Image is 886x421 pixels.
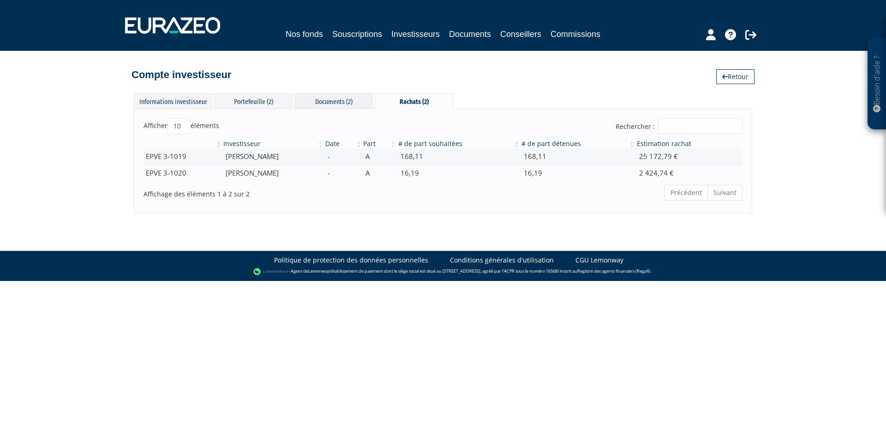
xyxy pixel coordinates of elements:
[521,139,636,148] th: # de part détenues: activer pour trier la colonne par ordre croissant
[168,118,191,134] select: Afficheréléments
[500,28,541,41] a: Conseillers
[375,93,453,109] div: Rachats (2)
[308,268,329,274] a: Lemonway
[397,165,521,181] td: 16,19
[551,28,600,41] a: Commissions
[274,256,428,265] a: Politique de protection des données personnelles
[253,267,289,276] img: logo-lemonway.png
[636,148,742,165] td: 25 172,79 €
[144,165,222,181] td: EPVE 3-1020
[144,118,219,134] label: Afficher éléments
[222,148,324,165] td: [PERSON_NAME]
[134,93,212,109] div: Informations investisseur
[132,69,231,80] h4: Compte investisseur
[616,118,742,134] label: Rechercher :
[391,28,440,42] a: Investisseurs
[222,165,324,181] td: [PERSON_NAME]
[577,268,650,274] a: Registre des agents financiers (Regafi)
[636,139,742,148] th: Estimation rachat
[716,69,754,84] a: Retour
[144,184,385,199] div: Affichage des éléments 1 à 2 sur 2
[144,139,222,148] th: &nbsp;: activer pour trier la colonne par ordre croissant
[324,165,362,181] td: -
[332,28,382,41] a: Souscriptions
[125,17,220,34] img: 1732889491-logotype_eurazeo_blanc_rvb.png
[658,118,742,134] input: Rechercher :
[222,139,324,148] th: Investisseur: activer pour trier la colonne par ordre croissant
[324,139,362,148] th: Date: activer pour trier la colonne par ordre croissant
[872,42,882,125] p: Besoin d'aide ?
[521,165,636,181] td: 16,19
[362,165,397,181] td: A
[144,148,222,165] td: EPVE 3-1019
[362,139,397,148] th: Part: activer pour trier la colonne par ordre croissant
[450,256,554,265] a: Conditions générales d'utilisation
[397,139,521,148] th: # de part souhaitées: activer pour trier la colonne par ordre croissant
[575,256,623,265] a: CGU Lemonway
[9,267,877,276] div: - Agent de (établissement de paiement dont le siège social est situé au [STREET_ADDRESS], agréé p...
[521,148,636,165] td: 168,11
[324,148,362,165] td: -
[636,165,742,181] td: 2 424,74 €
[362,148,397,165] td: A
[397,148,521,165] td: 168,11
[214,93,293,109] div: Portefeuille (2)
[294,93,373,109] div: Documents (2)
[286,28,323,41] a: Nos fonds
[449,28,491,41] a: Documents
